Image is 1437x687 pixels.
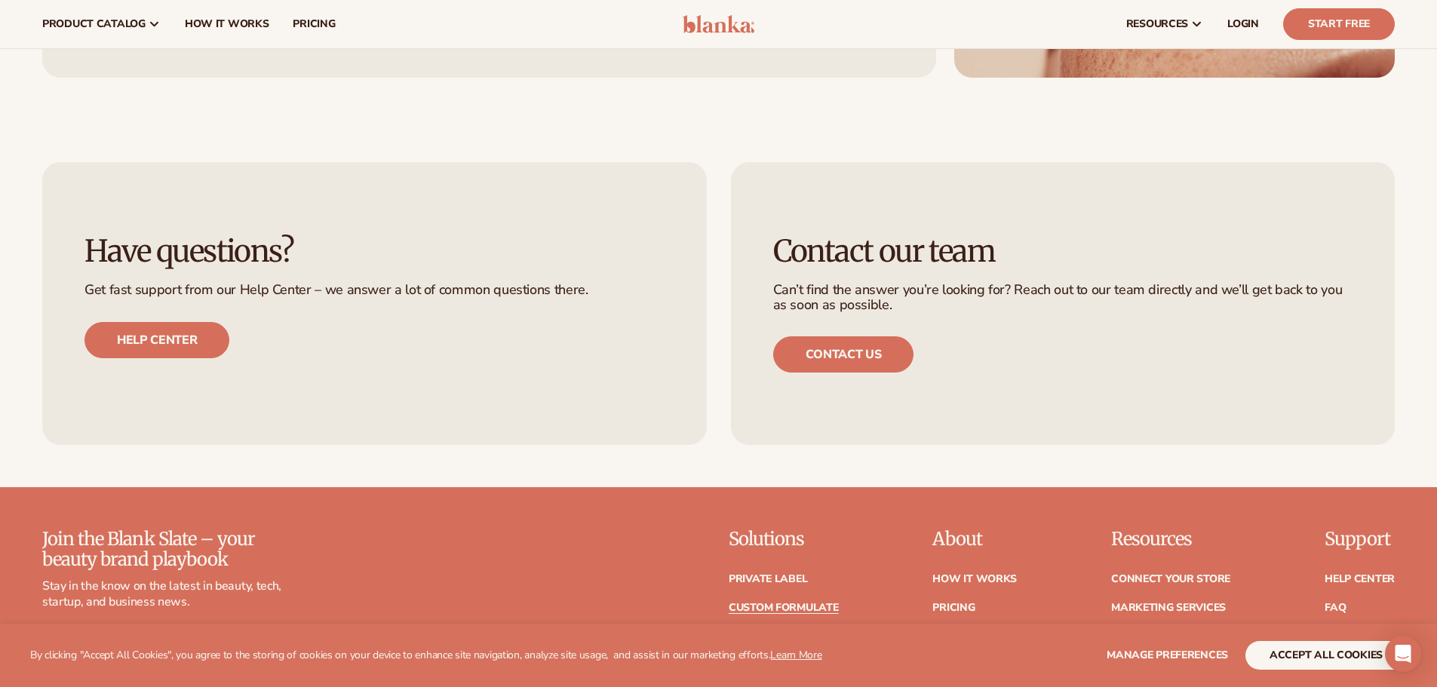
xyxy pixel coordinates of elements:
p: Support [1325,529,1395,549]
p: Get fast support from our Help Center – we answer a lot of common questions there. [84,283,665,298]
span: How It Works [185,18,269,30]
h3: Have questions? [84,235,665,268]
p: Join the Blank Slate – your beauty brand playbook [42,529,282,569]
p: Resources [1111,529,1230,549]
p: Can’t find the answer you’re looking for? Reach out to our team directly and we’ll get back to yo... [773,283,1353,313]
a: Learn More [770,648,821,662]
p: Stay in the know on the latest in beauty, tech, startup, and business news. [42,578,282,610]
button: accept all cookies [1245,641,1407,670]
span: pricing [293,18,335,30]
a: Help Center [1325,574,1395,584]
span: product catalog [42,18,146,30]
a: Contact us [773,336,914,373]
a: Custom formulate [729,603,839,613]
div: Open Intercom Messenger [1385,636,1421,672]
a: Help center [84,322,229,358]
h3: Contact our team [773,235,1353,268]
p: About [932,529,1017,549]
span: Manage preferences [1107,648,1228,662]
p: Solutions [729,529,839,549]
a: FAQ [1325,603,1346,613]
a: Connect your store [1111,574,1230,584]
span: resources [1126,18,1188,30]
a: How It Works [932,574,1017,584]
a: Marketing services [1111,603,1226,613]
a: Pricing [932,603,975,613]
a: Private label [729,574,807,584]
img: logo [683,15,754,33]
a: Start Free [1283,8,1395,40]
span: LOGIN [1227,18,1259,30]
p: By clicking "Accept All Cookies", you agree to the storing of cookies on your device to enhance s... [30,649,822,662]
button: Manage preferences [1107,641,1228,670]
